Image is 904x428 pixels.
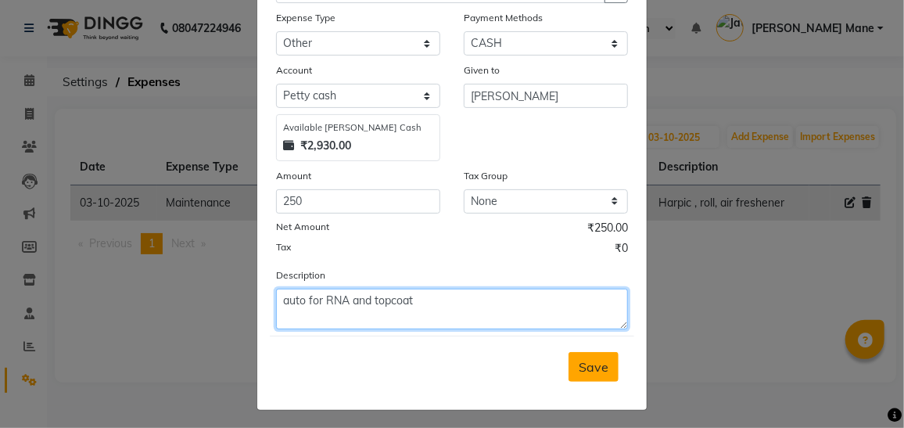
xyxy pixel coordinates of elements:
input: Given to [464,84,628,108]
input: Amount [276,189,440,214]
label: Amount [276,169,311,183]
span: Save [579,359,608,375]
label: Tax [276,240,291,254]
span: ₹250.00 [587,220,628,240]
div: Available [PERSON_NAME] Cash [283,121,433,135]
label: Account [276,63,312,77]
label: Payment Methods [464,11,543,25]
label: Description [276,268,325,282]
label: Given to [464,63,500,77]
button: Save [569,352,619,382]
label: Net Amount [276,220,329,234]
label: Tax Group [464,169,508,183]
label: Expense Type [276,11,335,25]
strong: ₹2,930.00 [300,138,351,154]
span: ₹0 [615,240,628,261]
